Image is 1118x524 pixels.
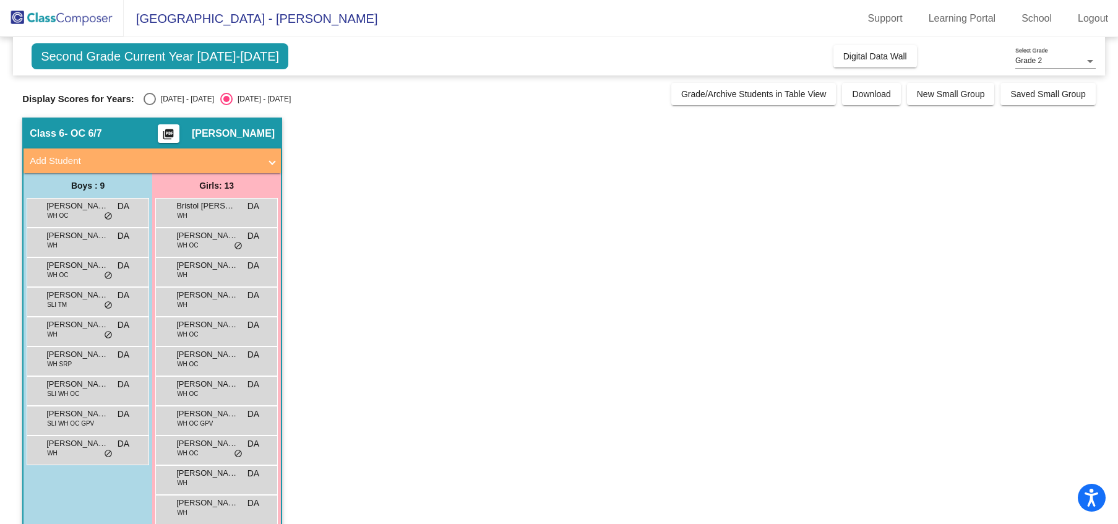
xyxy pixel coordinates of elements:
[176,230,238,242] span: [PERSON_NAME]
[671,83,836,105] button: Grade/Archive Students in Table View
[247,408,259,421] span: DA
[177,270,187,280] span: WH
[47,211,68,220] span: WH OC
[118,319,129,332] span: DA
[681,89,827,99] span: Grade/Archive Students in Table View
[46,200,108,212] span: [PERSON_NAME]
[177,241,198,250] span: WH OC
[118,259,129,272] span: DA
[47,270,68,280] span: WH OC
[247,259,259,272] span: DA
[47,300,67,309] span: SLI TM
[46,230,108,242] span: [PERSON_NAME]
[118,348,129,361] span: DA
[852,89,890,99] span: Download
[176,319,238,331] span: [PERSON_NAME]
[47,241,58,250] span: WH
[177,300,187,309] span: WH
[152,173,281,198] div: Girls: 13
[118,408,129,421] span: DA
[176,378,238,390] span: [PERSON_NAME]
[177,389,198,398] span: WH OC
[247,289,259,302] span: DA
[833,45,917,67] button: Digital Data Wall
[158,124,179,143] button: Print Students Details
[104,449,113,459] span: do_not_disturb_alt
[177,419,213,428] span: WH OC GPV
[156,93,214,105] div: [DATE] - [DATE]
[176,348,238,361] span: [PERSON_NAME]
[104,301,113,311] span: do_not_disturb_alt
[30,127,64,140] span: Class 6
[1015,56,1042,65] span: Grade 2
[234,241,243,251] span: do_not_disturb_alt
[907,83,995,105] button: New Small Group
[47,389,79,398] span: SLI WH OC
[176,467,238,479] span: [PERSON_NAME]
[247,230,259,243] span: DA
[176,408,238,420] span: [PERSON_NAME]
[104,212,113,221] span: do_not_disturb_alt
[30,154,260,168] mat-panel-title: Add Student
[118,378,129,391] span: DA
[32,43,288,69] span: Second Grade Current Year [DATE]-[DATE]
[46,289,108,301] span: [PERSON_NAME] [PERSON_NAME]
[247,348,259,361] span: DA
[46,378,108,390] span: [PERSON_NAME]
[161,128,176,145] mat-icon: picture_as_pdf
[46,319,108,331] span: [PERSON_NAME]
[46,408,108,420] span: [PERSON_NAME]
[177,330,198,339] span: WH OC
[843,51,907,61] span: Digital Data Wall
[24,148,281,173] mat-expansion-panel-header: Add Student
[919,9,1006,28] a: Learning Portal
[233,93,291,105] div: [DATE] - [DATE]
[64,127,101,140] span: - OC 6/7
[176,259,238,272] span: [PERSON_NAME]
[247,497,259,510] span: DA
[247,319,259,332] span: DA
[104,330,113,340] span: do_not_disturb_alt
[247,467,259,480] span: DA
[176,289,238,301] span: [PERSON_NAME]
[118,437,129,450] span: DA
[177,449,198,458] span: WH OC
[247,437,259,450] span: DA
[1010,89,1085,99] span: Saved Small Group
[47,419,94,428] span: SLI WH OC GPV
[144,93,291,105] mat-radio-group: Select an option
[234,449,243,459] span: do_not_disturb_alt
[247,200,259,213] span: DA
[104,271,113,281] span: do_not_disturb_alt
[24,173,152,198] div: Boys : 9
[177,478,187,487] span: WH
[842,83,900,105] button: Download
[177,211,187,220] span: WH
[176,497,238,509] span: [PERSON_NAME]
[858,9,913,28] a: Support
[22,93,134,105] span: Display Scores for Years:
[46,259,108,272] span: [PERSON_NAME]
[46,437,108,450] span: [PERSON_NAME]
[176,437,238,450] span: [PERSON_NAME]
[47,359,72,369] span: WH SRP
[118,200,129,213] span: DA
[917,89,985,99] span: New Small Group
[46,348,108,361] span: [PERSON_NAME]
[1000,83,1095,105] button: Saved Small Group
[1068,9,1118,28] a: Logout
[124,9,377,28] span: [GEOGRAPHIC_DATA] - [PERSON_NAME]
[177,359,198,369] span: WH OC
[1012,9,1062,28] a: School
[118,230,129,243] span: DA
[192,127,275,140] span: [PERSON_NAME]
[47,449,58,458] span: WH
[177,508,187,517] span: WH
[47,330,58,339] span: WH
[176,200,238,212] span: Bristol [PERSON_NAME]
[118,289,129,302] span: DA
[247,378,259,391] span: DA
